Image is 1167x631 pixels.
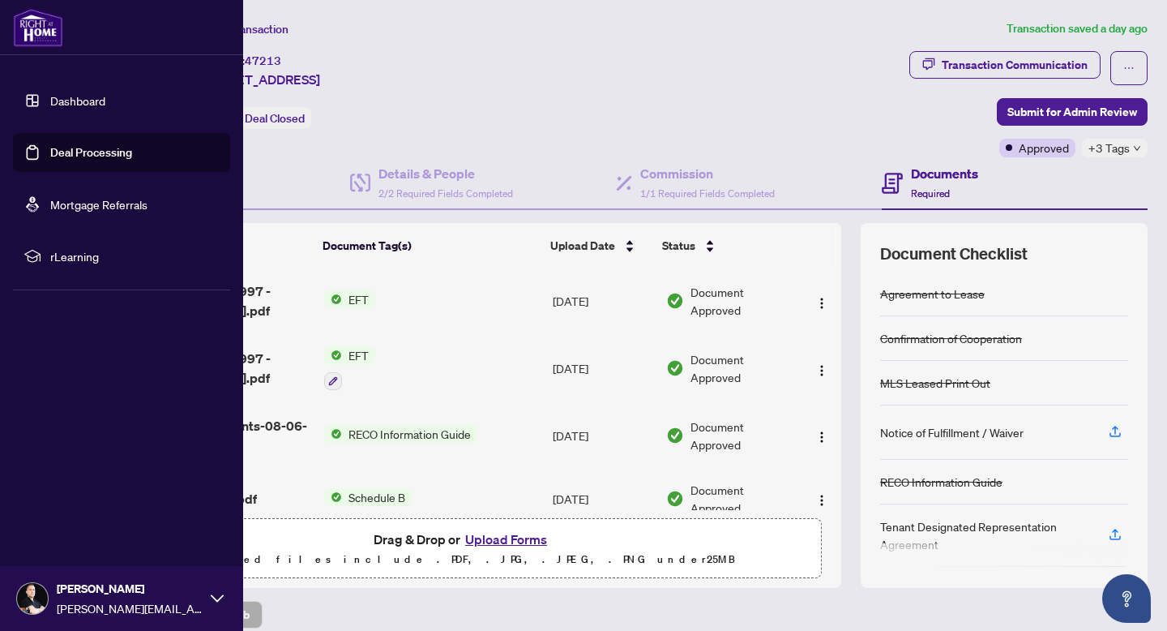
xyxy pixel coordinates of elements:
[880,517,1089,553] div: Tenant Designated Representation Agreement
[1102,574,1151,623] button: Open asap
[324,488,412,506] button: Status IconSchedule B
[546,268,660,333] td: [DATE]
[1019,139,1069,157] span: Approved
[342,425,477,443] span: RECO Information Guide
[662,237,695,255] span: Status
[202,22,289,36] span: View Transaction
[460,529,552,550] button: Upload Forms
[640,187,775,200] span: 1/1 Required Fields Completed
[378,187,513,200] span: 2/2 Required Fields Completed
[324,346,342,364] img: Status Icon
[815,494,828,507] img: Logo
[815,364,828,377] img: Logo
[342,488,412,506] span: Schedule B
[342,290,375,308] span: EFT
[666,359,684,377] img: Document Status
[809,486,835,512] button: Logo
[201,107,311,129] div: Status:
[1007,99,1137,125] span: Submit for Admin Review
[550,237,615,255] span: Upload Date
[909,51,1101,79] button: Transaction Communication
[324,290,375,308] button: Status IconEFT
[911,164,978,183] h4: Documents
[690,350,795,386] span: Document Approved
[546,468,660,530] td: [DATE]
[1007,19,1148,38] article: Transaction saved a day ago
[105,519,821,579] span: Drag & Drop orUpload FormsSupported files include .PDF, .JPG, .JPEG, .PNG under25MB
[880,329,1022,347] div: Confirmation of Cooperation
[17,583,48,614] img: Profile Icon
[809,355,835,381] button: Logo
[690,283,795,319] span: Document Approved
[57,599,203,617] span: [PERSON_NAME][EMAIL_ADDRESS][DOMAIN_NAME]
[201,70,320,89] span: [STREET_ADDRESS]
[809,423,835,449] button: Logo
[324,346,375,390] button: Status IconEFT
[880,285,985,303] div: Agreement to Lease
[50,247,219,265] span: rLearning
[640,164,775,183] h4: Commission
[880,423,1024,441] div: Notice of Fulfillment / Waiver
[666,292,684,310] img: Document Status
[997,98,1148,126] button: Submit for Admin Review
[942,52,1088,78] div: Transaction Communication
[815,431,828,444] img: Logo
[1123,62,1135,74] span: ellipsis
[880,243,1028,265] span: Document Checklist
[1088,139,1130,157] span: +3 Tags
[690,418,795,453] span: Document Approved
[880,374,990,392] div: MLS Leased Print Out
[666,427,684,444] img: Document Status
[378,164,513,183] h4: Details & People
[245,111,305,126] span: Deal Closed
[50,93,105,108] a: Dashboard
[544,223,656,268] th: Upload Date
[546,333,660,403] td: [DATE]
[666,490,684,508] img: Document Status
[374,529,552,550] span: Drag & Drop or
[114,550,811,569] p: Supported files include .PDF, .JPG, .JPEG, .PNG under 25 MB
[1133,144,1141,152] span: down
[342,346,375,364] span: EFT
[809,288,835,314] button: Logo
[13,8,63,47] img: logo
[50,145,132,160] a: Deal Processing
[50,197,147,212] a: Mortgage Referrals
[324,425,342,443] img: Status Icon
[880,473,1002,491] div: RECO Information Guide
[911,187,950,200] span: Required
[546,403,660,468] td: [DATE]
[324,425,477,443] button: Status IconRECO Information Guide
[245,54,281,68] span: 47213
[690,481,795,517] span: Document Approved
[57,580,203,598] span: [PERSON_NAME]
[324,290,342,308] img: Status Icon
[656,223,797,268] th: Status
[324,488,342,506] img: Status Icon
[316,223,544,268] th: Document Tag(s)
[815,297,828,310] img: Logo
